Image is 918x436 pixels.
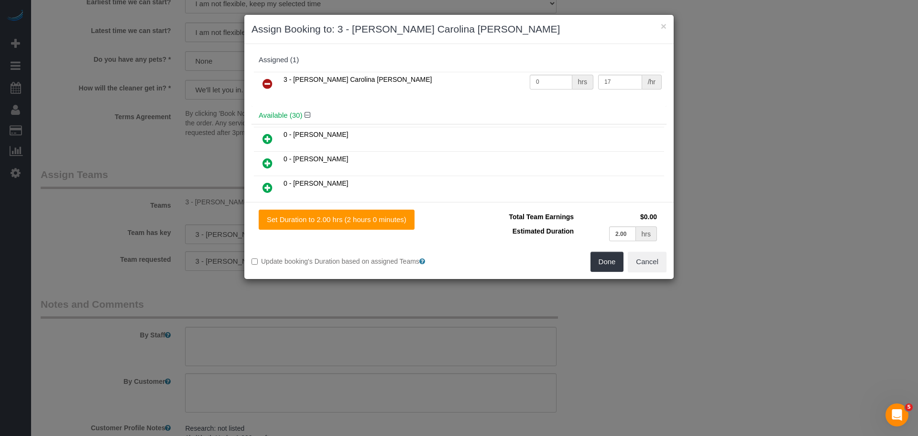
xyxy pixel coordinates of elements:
[251,257,452,266] label: Update booking's Duration based on assigned Teams
[284,179,348,187] span: 0 - [PERSON_NAME]
[905,403,913,411] span: 5
[259,56,659,64] div: Assigned (1)
[466,210,576,224] td: Total Team Earnings
[642,75,662,89] div: /hr
[628,252,667,272] button: Cancel
[251,22,667,36] h3: Assign Booking to: 3 - [PERSON_NAME] Carolina [PERSON_NAME]
[590,252,624,272] button: Done
[576,210,659,224] td: $0.00
[513,227,574,235] span: Estimated Duration
[259,112,659,120] h4: Available (30)
[572,75,593,89] div: hrs
[284,131,348,138] span: 0 - [PERSON_NAME]
[259,210,415,230] button: Set Duration to 2.00 hrs (2 hours 0 minutes)
[284,76,432,83] span: 3 - [PERSON_NAME] Carolina [PERSON_NAME]
[636,226,657,241] div: hrs
[885,403,908,426] iframe: Intercom live chat
[251,258,258,265] input: Update booking's Duration based on assigned Teams
[284,155,348,163] span: 0 - [PERSON_NAME]
[661,21,667,31] button: ×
